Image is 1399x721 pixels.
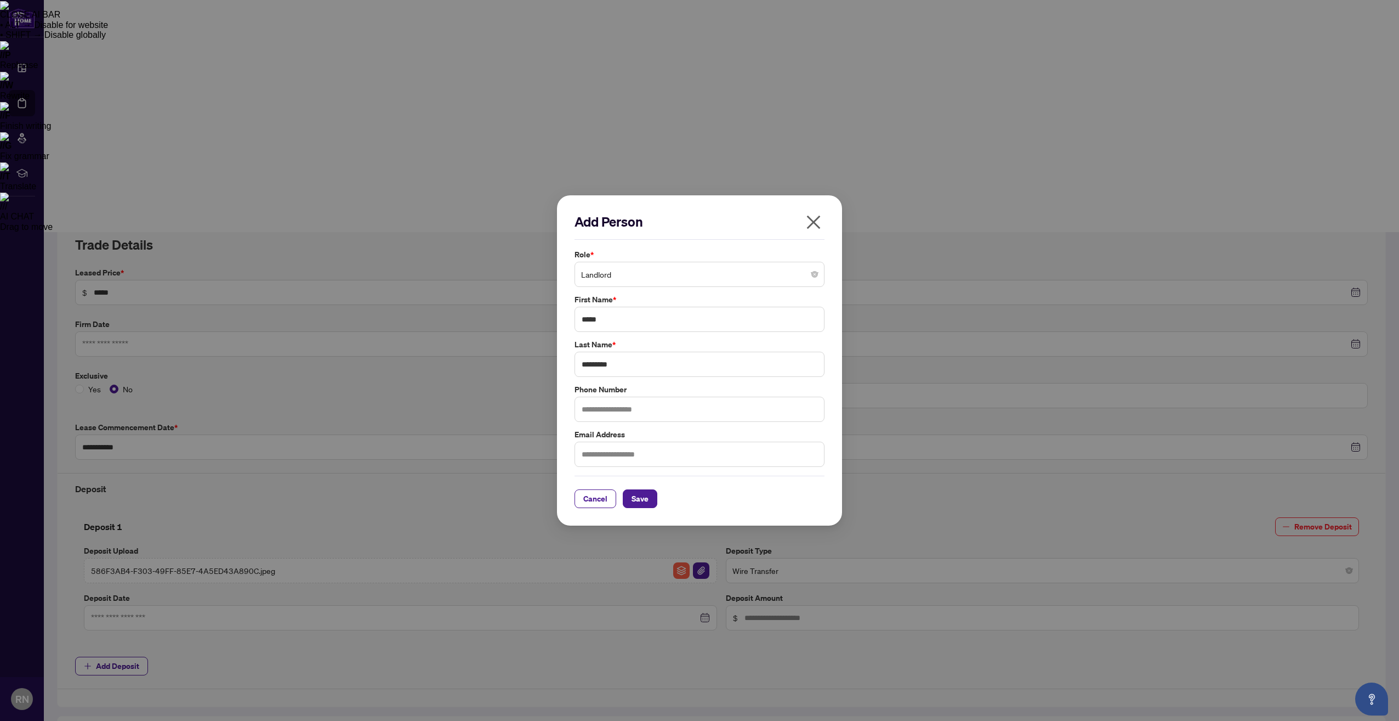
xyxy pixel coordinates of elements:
span: Save [632,490,649,508]
span: close-circle [811,271,818,278]
span: Cancel [583,490,607,508]
button: Cancel [575,489,616,508]
span: Landlord [581,264,818,285]
button: Open asap [1355,683,1388,716]
label: First Name [575,294,824,306]
label: Phone Number [575,384,824,396]
button: Save [623,489,657,508]
label: Email Address [575,429,824,441]
label: Role [575,249,824,261]
label: Last Name [575,339,824,351]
